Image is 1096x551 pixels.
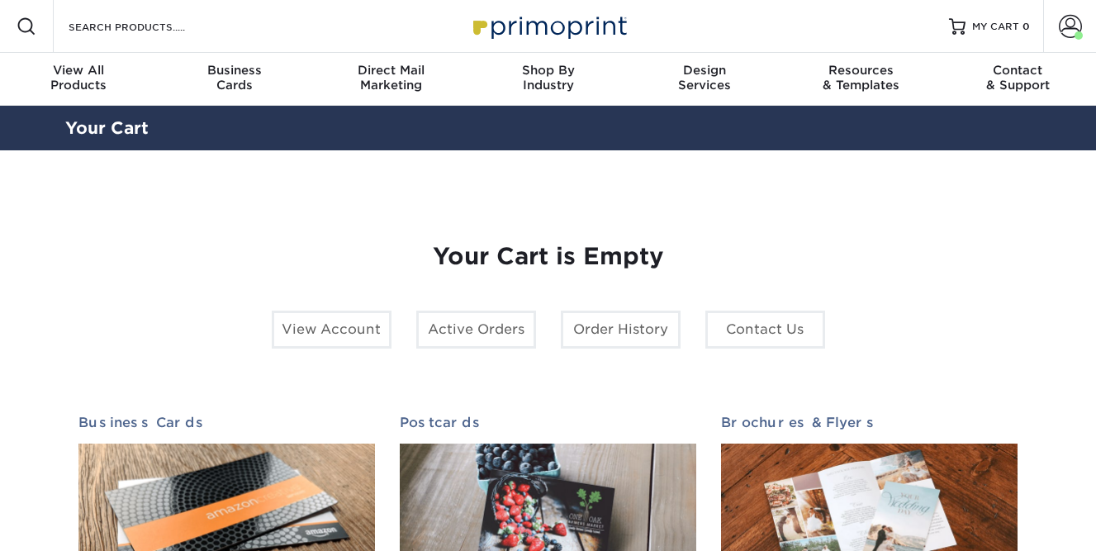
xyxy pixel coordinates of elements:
[157,53,314,106] a: BusinessCards
[313,63,470,78] span: Direct Mail
[157,63,314,78] span: Business
[78,415,375,430] h2: Business Cards
[939,53,1096,106] a: Contact& Support
[783,53,940,106] a: Resources& Templates
[470,63,627,93] div: Industry
[470,53,627,106] a: Shop ByIndustry
[626,63,783,78] span: Design
[466,8,631,44] img: Primoprint
[626,53,783,106] a: DesignServices
[783,63,940,93] div: & Templates
[561,311,681,349] a: Order History
[939,63,1096,78] span: Contact
[416,311,536,349] a: Active Orders
[972,20,1019,34] span: MY CART
[470,63,627,78] span: Shop By
[67,17,228,36] input: SEARCH PRODUCTS.....
[721,415,1018,430] h2: Brochures & Flyers
[783,63,940,78] span: Resources
[65,118,149,138] a: Your Cart
[157,63,314,93] div: Cards
[400,415,696,430] h2: Postcards
[705,311,825,349] a: Contact Us
[78,243,1018,271] h1: Your Cart is Empty
[313,63,470,93] div: Marketing
[1022,21,1030,32] span: 0
[313,53,470,106] a: Direct MailMarketing
[272,311,391,349] a: View Account
[939,63,1096,93] div: & Support
[626,63,783,93] div: Services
